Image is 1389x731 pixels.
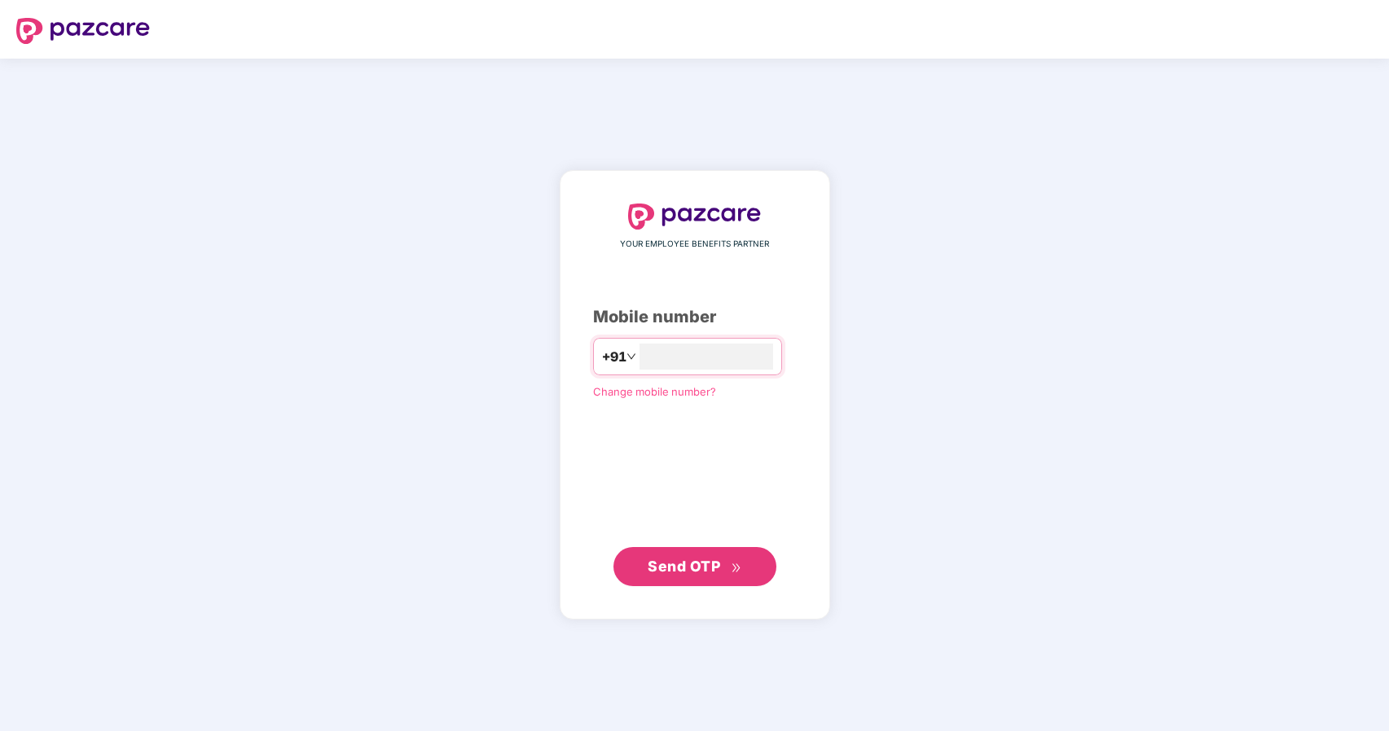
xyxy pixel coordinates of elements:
[628,204,762,230] img: logo
[593,385,716,398] a: Change mobile number?
[16,18,150,44] img: logo
[593,304,797,330] div: Mobile number
[613,547,776,586] button: Send OTPdouble-right
[648,558,720,575] span: Send OTP
[626,352,636,361] span: down
[731,562,741,573] span: double-right
[602,347,626,367] span: +91
[620,238,769,251] span: YOUR EMPLOYEE BENEFITS PARTNER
